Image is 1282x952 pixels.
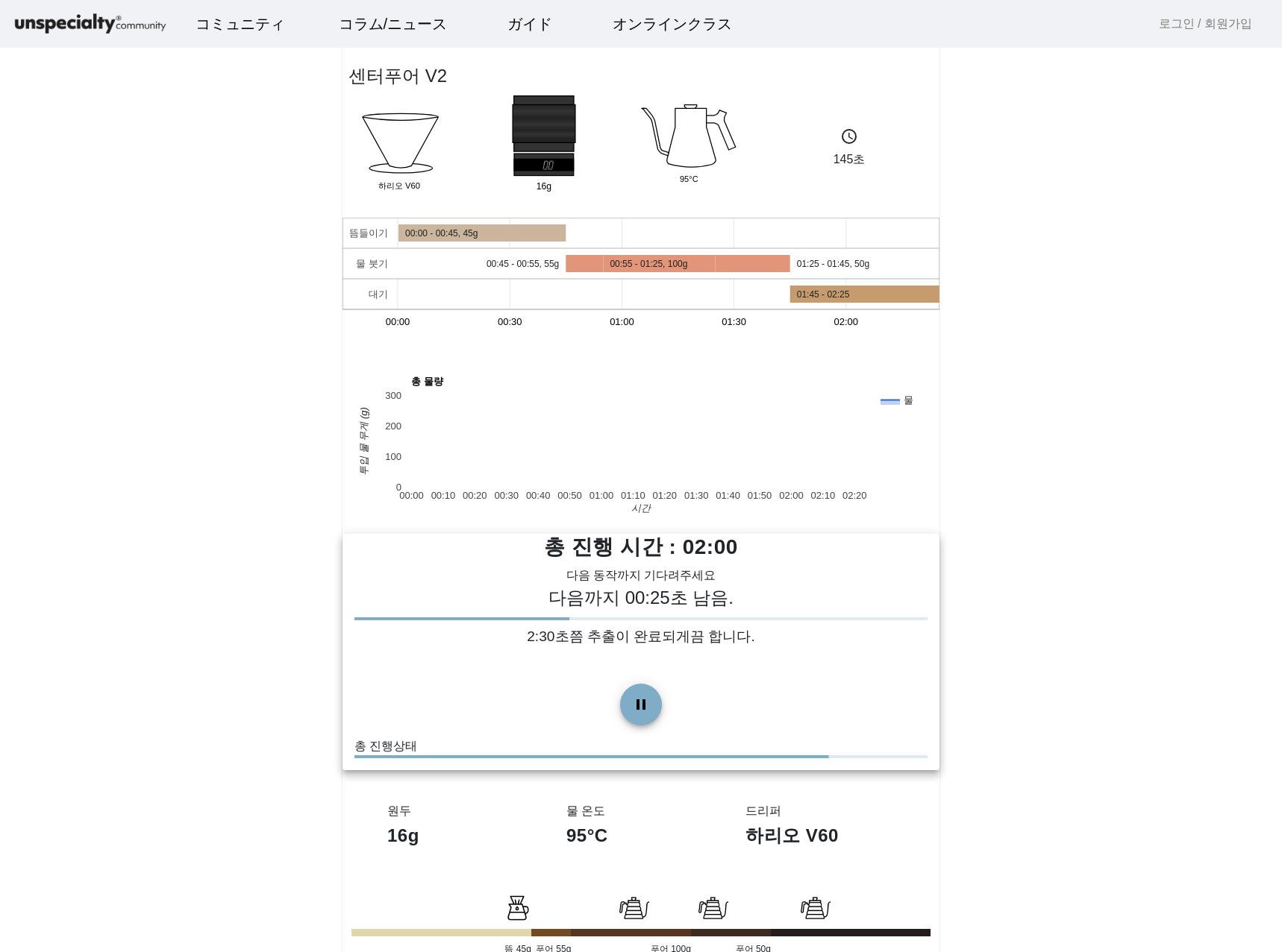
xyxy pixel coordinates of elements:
text: 01:00 [610,316,634,327]
text: 01:30 [722,316,746,327]
p: 2:30초쯤 추출이 완료되게끔 합니다. [354,626,928,648]
text: 00:30 [498,316,522,327]
span: ホーム [38,495,65,507]
text: 시간 [631,502,652,514]
text: 뜸들이기 [349,227,388,239]
h3: 드리퍼 [745,804,895,818]
text: 투입 물 무게 (g) [358,407,369,476]
text: 대기 [369,289,388,300]
div: 다음 동작까지 기다려주세요 [343,567,939,584]
text: 300 [385,390,401,401]
text: 00:40 [526,490,551,501]
text: 02:10 [811,490,836,501]
text: 01:00 [590,490,614,501]
text: 01:25 - 01:45, 50g [797,259,869,269]
h1: 16g [387,824,537,847]
text: 물 [904,394,913,406]
text: 00:55 - 01:25, 100g [610,259,687,269]
span: 총 진행상태 [354,740,417,752]
text: 00:00 - 00:45, 45g [405,228,478,239]
text: 00:00 [399,490,424,501]
text: 01:10 [621,490,645,501]
img: bloom [619,893,649,923]
text: 00:00 [386,316,410,327]
text: 0 [396,482,401,493]
text: 01:30 [684,490,709,501]
text: 00:50 [557,490,582,501]
a: オンラインクラス [601,4,744,44]
span: 設定 [231,495,248,507]
a: 로그인 / 회원가입 [1159,15,1252,33]
span: チャット [128,496,163,508]
h2: 다음까지 00:25초 남음. [354,584,928,611]
text: 00:30 [494,490,519,501]
text: 100 [385,451,401,462]
h2: 센터푸어 V2 [348,63,447,89]
text: 200 [385,420,401,432]
mat-icon: schedule [840,127,858,145]
text: 02:00 [779,490,804,501]
text: 01:45 - 02:25 [797,289,850,300]
p: 145초 [786,151,913,168]
img: logo [12,11,169,37]
svg: A chart. [343,218,939,367]
h1: 95°C [566,824,716,847]
text: 00:45 - 00:55, 55g [487,259,559,269]
text: 01:40 [716,490,740,501]
img: bloom [698,893,728,923]
text: 00:10 [431,490,456,501]
text: 02:20 [842,490,867,501]
text: 00:20 [463,490,487,501]
h3: 물 온도 [566,804,716,818]
a: コラム/ニュース [327,4,460,44]
a: 設定 [193,473,287,510]
a: コミュニティ [184,4,297,44]
tspan: 16g [537,181,551,192]
text: 02:00 [834,316,859,327]
img: bloom [801,893,831,923]
svg: A chart. [343,367,939,516]
text: 총 물량 [411,376,444,387]
h1: 하리오 V60 [745,824,895,847]
img: bloom [502,893,532,923]
text: 물 붓기 [356,258,388,269]
a: ガイド [495,4,564,44]
tspan: 하리오 V60 [378,181,420,190]
text: 01:50 [748,490,772,501]
h1: 총 진행 시간 : 02:00 [343,534,939,561]
text: 01:20 [653,490,678,501]
a: チャット [99,473,193,510]
h3: 원두 [387,804,537,818]
a: ホーム [4,473,99,510]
